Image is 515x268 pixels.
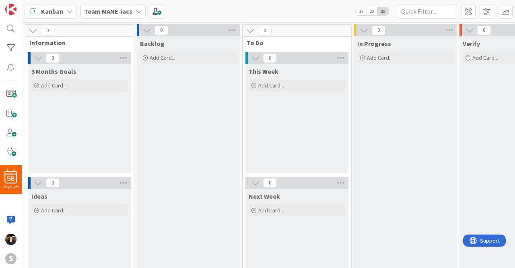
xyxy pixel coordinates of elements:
div: S [5,253,16,264]
span: Information [29,39,124,47]
span: 1x [356,7,367,15]
span: Add Card... [472,54,498,61]
input: Quick Filter... [397,4,457,19]
span: 0 [46,53,60,63]
span: To Do [247,39,341,47]
span: In Progress [357,39,391,48]
span: 58 [7,176,14,181]
span: Ideas [31,192,47,200]
span: Add Card... [150,54,175,61]
span: 0 [41,26,54,35]
span: 0 [372,25,385,35]
span: This Week [249,67,278,75]
span: 3x [377,7,388,15]
span: 0 [258,26,272,35]
span: 2x [367,7,377,15]
span: Add Card... [258,82,284,89]
span: Add Card... [367,54,393,61]
span: Add Card... [41,82,67,89]
span: Verify [463,39,480,48]
span: 0 [477,25,491,35]
span: 0 [263,178,277,188]
span: Next Week [249,192,280,200]
img: KS [5,234,16,245]
b: Team MANE-iacs [84,7,132,15]
span: 3 Months Goals [31,67,76,75]
span: Backlog [140,39,165,48]
span: 0 [263,53,277,63]
span: Kanban [41,6,63,16]
span: Support [17,1,37,11]
span: Add Card... [41,207,67,214]
span: 0 [46,178,60,188]
span: Add Card... [258,207,284,214]
span: 0 [154,25,168,35]
img: Visit kanbanzone.com [5,4,16,15]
